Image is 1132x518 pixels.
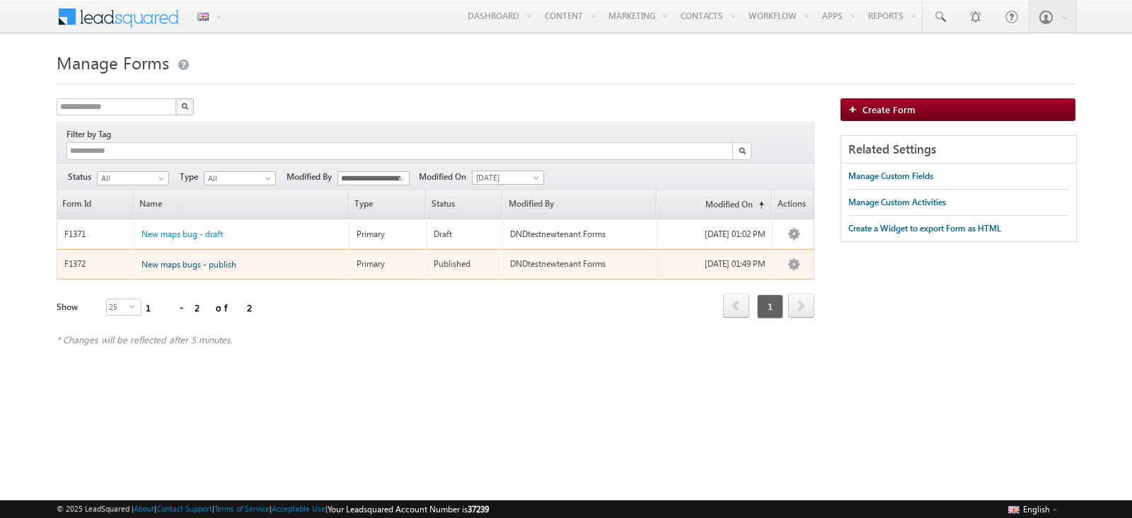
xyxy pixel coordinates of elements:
[664,258,766,270] div: [DATE] 01:49 PM
[64,228,127,241] div: F1371
[204,171,276,185] a: All
[204,172,272,185] span: All
[134,190,348,219] a: Name
[468,504,489,514] span: 37239
[427,190,502,219] span: Status
[788,295,814,318] a: next
[146,299,257,316] div: 1 - 2 of 2
[357,258,420,270] div: Primary
[391,172,408,186] a: Show All Items
[68,171,97,183] span: Status
[510,258,650,270] div: DNDtestnewtenant Forms
[848,163,933,189] a: Manage Custom Fields
[141,228,223,241] a: New maps bug - draft
[156,504,212,513] a: Contact Support
[107,299,129,315] span: 25
[773,190,814,219] span: Actions
[64,258,127,270] div: F1372
[472,171,544,185] a: [DATE]
[141,229,223,239] span: New maps bug - draft
[434,228,497,241] div: Draft
[98,172,165,185] span: All
[57,190,133,219] a: Form Id
[473,171,540,184] span: [DATE]
[848,190,946,215] a: Manage Custom Activities
[753,200,764,211] span: (sorted ascending)
[97,171,169,185] a: All
[181,103,188,110] img: Search
[434,258,497,270] div: Published
[57,333,814,346] div: * Changes will be reflected after 5 minutes.
[848,216,1001,241] a: Create a Widget to export Form as HTML
[848,222,1001,235] div: Create a Widget to export Form as HTML
[664,228,766,241] div: [DATE] 01:02 PM
[510,228,650,241] div: DNDtestnewtenant Forms
[841,136,1076,163] div: Related Settings
[287,171,337,183] span: Modified By
[862,103,916,115] span: Create Form
[134,504,154,513] a: About
[272,504,325,513] a: Acceptable Use
[1023,504,1050,514] span: English
[357,228,420,241] div: Primary
[350,190,425,219] span: Type
[757,294,783,318] span: 1
[723,294,749,318] span: prev
[1005,500,1061,517] button: English
[57,502,489,516] span: © 2025 LeadSquared | | | | |
[657,190,771,219] a: Modified On(sorted ascending)
[141,259,236,270] span: New maps bugs - publish
[723,295,749,318] a: prev
[739,147,746,154] img: Search
[57,51,169,74] span: Manage Forms
[848,105,862,113] img: add_icon.png
[848,196,946,209] div: Manage Custom Activities
[67,127,116,142] div: Filter by Tag
[848,170,933,183] div: Manage Custom Fields
[328,504,489,514] span: Your Leadsquared Account Number is
[419,171,472,183] span: Modified On
[57,301,95,313] div: Show
[788,294,814,318] span: next
[214,504,270,513] a: Terms of Service
[141,258,236,271] a: New maps bugs - publish
[503,190,655,219] a: Modified By
[129,303,141,309] span: select
[180,171,204,183] span: Type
